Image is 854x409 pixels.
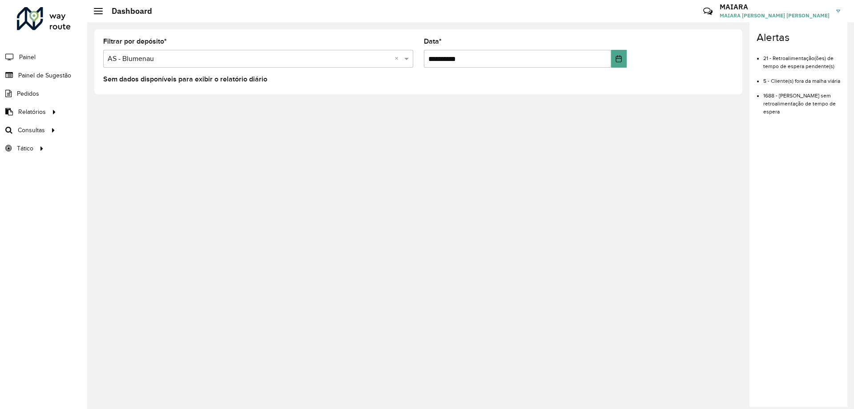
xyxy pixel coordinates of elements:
[103,74,267,85] label: Sem dados disponíveis para exibir o relatório diário
[103,6,152,16] h2: Dashboard
[763,85,840,116] li: 1688 - [PERSON_NAME] sem retroalimentação de tempo de espera
[698,2,717,21] a: Contato Rápido
[720,12,830,20] span: MAIARA [PERSON_NAME] [PERSON_NAME]
[17,89,39,98] span: Pedidos
[763,70,840,85] li: 5 - Cliente(s) fora da malha viária
[757,31,840,44] h4: Alertas
[18,107,46,117] span: Relatórios
[103,36,167,47] label: Filtrar por depósito
[17,144,33,153] span: Tático
[720,3,830,11] h3: MAIARA
[395,53,402,64] span: Clear all
[763,48,840,70] li: 21 - Retroalimentação(ões) de tempo de espera pendente(s)
[424,36,442,47] label: Data
[19,53,36,62] span: Painel
[611,50,627,68] button: Choose Date
[18,71,71,80] span: Painel de Sugestão
[18,126,45,135] span: Consultas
